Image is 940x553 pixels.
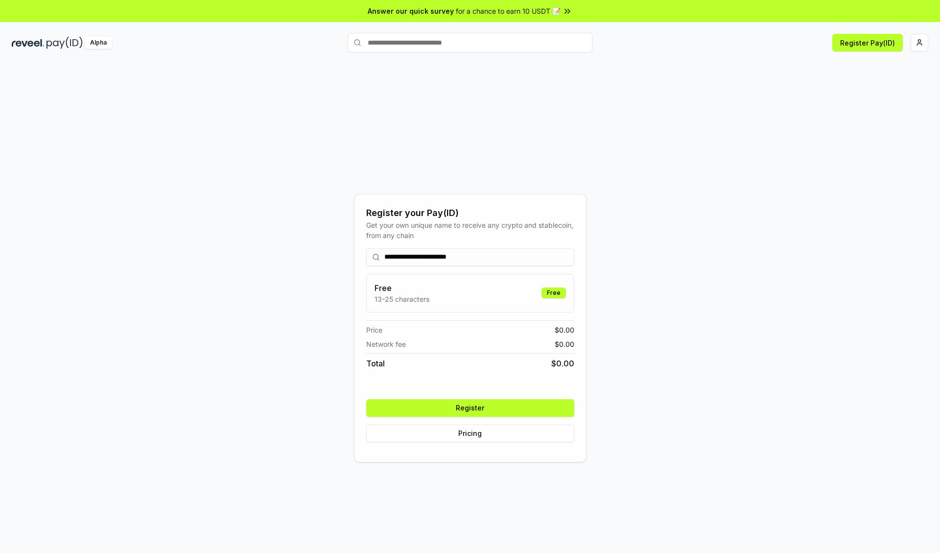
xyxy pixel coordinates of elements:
[366,220,574,240] div: Get your own unique name to receive any crypto and stablecoin, from any chain
[456,6,561,16] span: for a chance to earn 10 USDT 📝
[368,6,454,16] span: Answer our quick survey
[832,34,903,51] button: Register Pay(ID)
[12,37,45,49] img: reveel_dark
[541,288,566,298] div: Free
[366,425,574,442] button: Pricing
[555,325,574,335] span: $ 0.00
[85,37,112,49] div: Alpha
[555,339,574,349] span: $ 0.00
[366,206,574,220] div: Register your Pay(ID)
[366,358,385,369] span: Total
[366,325,382,335] span: Price
[551,358,574,369] span: $ 0.00
[47,37,83,49] img: pay_id
[375,282,429,294] h3: Free
[366,339,406,349] span: Network fee
[366,399,574,417] button: Register
[375,294,429,304] p: 13-25 characters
